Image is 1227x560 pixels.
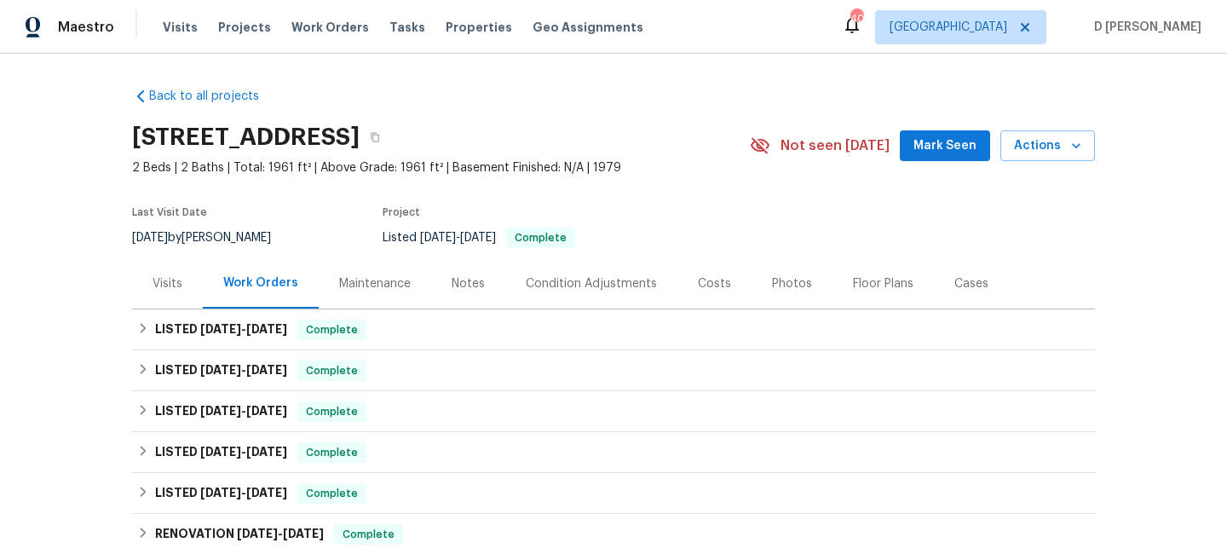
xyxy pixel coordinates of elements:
div: LISTED [DATE]-[DATE]Complete [132,432,1095,473]
span: Mark Seen [913,136,976,157]
span: Listed [383,232,575,244]
span: [DATE] [246,364,287,376]
span: - [200,446,287,458]
span: [DATE] [246,487,287,499]
span: Complete [336,526,401,543]
h6: LISTED [155,442,287,463]
span: Maestro [58,19,114,36]
span: [DATE] [246,405,287,417]
span: - [200,323,287,335]
h2: [STREET_ADDRESS] [132,129,360,146]
button: Copy Address [360,122,390,153]
div: Maintenance [339,275,411,292]
span: [DATE] [460,232,496,244]
span: [DATE] [132,232,168,244]
h6: LISTED [155,401,287,422]
span: - [237,528,324,540]
h6: LISTED [155,320,287,340]
span: D [PERSON_NAME] [1087,19,1201,36]
span: [GEOGRAPHIC_DATA] [890,19,1007,36]
span: 2 Beds | 2 Baths | Total: 1961 ft² | Above Grade: 1961 ft² | Basement Finished: N/A | 1979 [132,159,750,176]
span: [DATE] [200,446,241,458]
div: Visits [153,275,182,292]
span: [DATE] [200,323,241,335]
span: Work Orders [291,19,369,36]
span: Not seen [DATE] [781,137,890,154]
div: LISTED [DATE]-[DATE]Complete [132,473,1095,514]
div: Work Orders [223,274,298,292]
div: 40 [850,10,862,27]
span: - [200,364,287,376]
span: [DATE] [200,487,241,499]
span: [DATE] [420,232,456,244]
span: Geo Assignments [533,19,643,36]
span: Complete [299,362,365,379]
button: Mark Seen [900,130,990,162]
h6: RENOVATION [155,524,324,545]
a: Back to all projects [132,88,296,105]
span: Complete [299,444,365,461]
span: [DATE] [283,528,324,540]
span: - [200,405,287,417]
div: Cases [954,275,988,292]
div: Photos [772,275,812,292]
span: Complete [299,321,365,338]
span: [DATE] [200,405,241,417]
span: Complete [508,233,573,243]
span: [DATE] [246,446,287,458]
div: Floor Plans [853,275,913,292]
div: LISTED [DATE]-[DATE]Complete [132,350,1095,391]
button: Actions [1000,130,1095,162]
span: Complete [299,485,365,502]
span: [DATE] [246,323,287,335]
span: Last Visit Date [132,207,207,217]
span: Project [383,207,420,217]
h6: LISTED [155,361,287,381]
div: RENOVATION [DATE]-[DATE]Complete [132,514,1095,555]
div: LISTED [DATE]-[DATE]Complete [132,391,1095,432]
span: - [420,232,496,244]
span: [DATE] [237,528,278,540]
span: [DATE] [200,364,241,376]
span: Projects [218,19,271,36]
span: Visits [163,19,198,36]
span: Actions [1014,136,1081,157]
span: Tasks [389,21,425,33]
div: LISTED [DATE]-[DATE]Complete [132,309,1095,350]
div: by [PERSON_NAME] [132,228,291,248]
h6: LISTED [155,483,287,504]
span: - [200,487,287,499]
span: Complete [299,403,365,420]
div: Notes [452,275,485,292]
span: Properties [446,19,512,36]
div: Costs [698,275,731,292]
div: Condition Adjustments [526,275,657,292]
